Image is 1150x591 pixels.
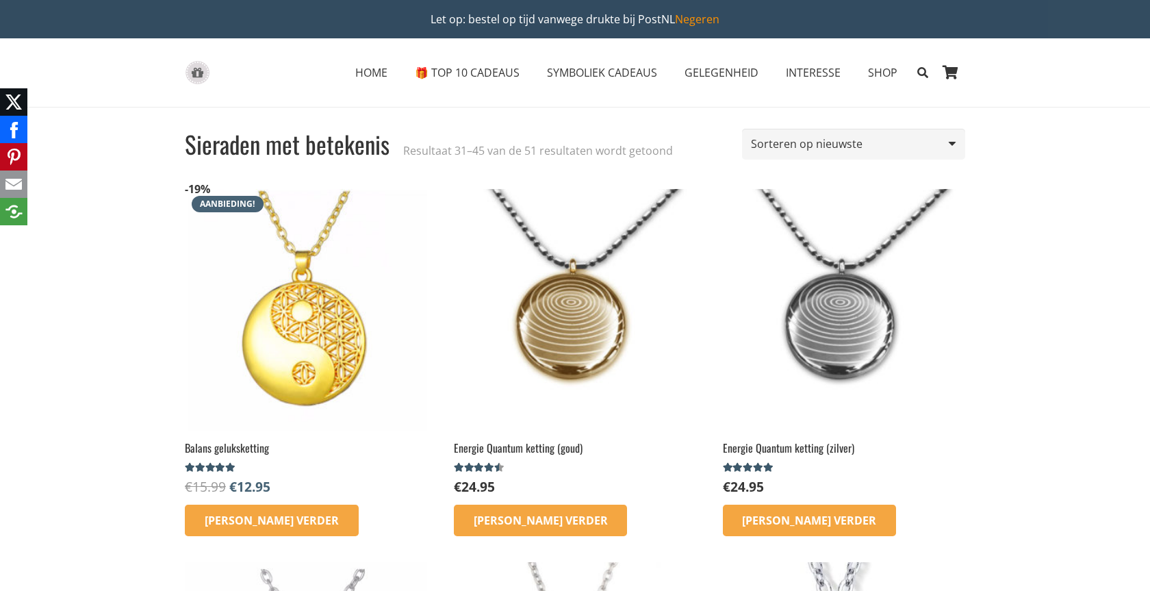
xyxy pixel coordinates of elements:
h2: Energie Quantum ketting (zilver) [723,440,965,455]
a: HOMEHOME Menu [342,55,401,90]
span: -19% [185,181,210,197]
span: Gewaardeerd uit 5 [723,462,776,473]
span: SYMBOLIEK CADEAUS [547,65,657,80]
a: Negeren [675,12,719,27]
span: INTERESSE [786,65,841,80]
a: Energie Quantum ketting (goud)Gewaardeerd 4.33 uit 5 €24.95 [454,189,696,496]
bdi: 24.95 [723,477,764,496]
span: Gewaardeerd uit 5 [185,462,238,473]
span: Aanbieding! [192,196,264,212]
span: HOME [355,65,387,80]
a: Energie Quantum ketting (zilver)Gewaardeerd 5.00 uit 5 €24.95 [723,189,965,496]
div: Gewaardeerd 5.00 uit 5 [723,462,776,473]
p: Resultaat 31–45 van de 51 resultaten wordt getoond [403,142,673,159]
a: Zoeken [911,55,935,90]
bdi: 12.95 [229,477,270,496]
img: Goudkleurige Quantum Scalaire Energie Hanger Ketting voor Gezondheid Balans - cadeau met speciale... [454,189,696,431]
img: Prachtige Yin Yang mandala ketting voor Harmonie, Balans en Evenwicht | inspirerendwinkelen.nl [185,189,427,431]
span: € [723,477,730,496]
span: € [185,477,192,496]
div: Gewaardeerd 4.33 uit 5 [454,462,507,473]
a: Aanbieding! -19%Balans gelukskettingGewaardeerd 5.00 uit 5 [185,189,427,496]
a: GELEGENHEIDGELEGENHEID Menu [671,55,772,90]
span: € [229,477,237,496]
a: SYMBOLIEK CADEAUSSYMBOLIEK CADEAUS Menu [533,55,671,90]
a: INTERESSEINTERESSE Menu [772,55,854,90]
bdi: 24.95 [454,477,495,496]
div: Gewaardeerd 5.00 uit 5 [185,462,238,473]
a: Winkelwagen [935,38,965,107]
a: Lees meer over “Energie Quantum ketting (goud)” [454,505,628,536]
h1: Sieraden met betekenis [185,129,389,160]
h2: Balans geluksketting [185,440,427,455]
select: Winkelbestelling [742,129,965,160]
img: Positieve Energie Quantum ketting voor je gezondheid en energie - Bestel op inspirerendwinkelen.nl [723,189,965,431]
h2: Energie Quantum ketting (goud) [454,440,696,455]
a: SHOPSHOP Menu [854,55,911,90]
span: 🎁 TOP 10 CADEAUS [415,65,520,80]
a: 🎁 TOP 10 CADEAUS🎁 TOP 10 CADEAUS Menu [401,55,533,90]
a: Lees meer over “Balans geluksketting” [185,505,359,536]
a: Lees meer over “Energie Quantum ketting (zilver)” [723,505,897,536]
span: € [454,477,461,496]
bdi: 15.99 [185,477,226,496]
a: gift-box-icon-grey-inspirerendwinkelen [185,61,210,85]
span: Gewaardeerd uit 5 [454,462,500,473]
span: SHOP [868,65,897,80]
span: GELEGENHEID [685,65,758,80]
